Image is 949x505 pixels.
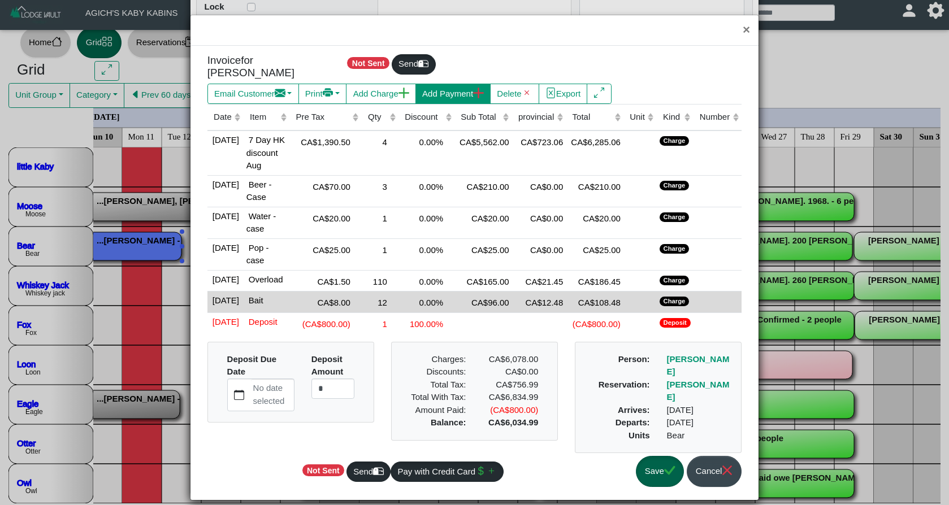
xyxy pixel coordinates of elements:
[373,465,384,476] svg: mailbox2
[618,354,650,364] b: Person:
[539,84,588,104] button: file excelExport
[292,242,359,257] div: CA$25.00
[228,379,251,411] button: calendar
[722,465,733,476] svg: x
[365,179,396,194] div: 3
[398,88,409,98] svg: plus lg
[250,111,278,124] div: Item
[402,391,475,404] div: Total With Tax:
[569,134,621,149] div: CA$6,285.06
[292,294,359,310] div: CA$8.00
[210,272,239,284] span: [DATE]
[700,111,730,124] div: Number
[415,84,491,104] button: Add Paymentplus lg
[207,54,294,79] span: for [PERSON_NAME]
[488,417,538,427] b: CA$6,034.99
[457,179,509,194] div: CA$210.00
[292,179,359,194] div: CA$70.00
[431,417,466,427] b: Balance:
[246,177,272,202] span: Beer - Case
[664,465,675,476] svg: check
[687,456,742,487] button: Cancelx
[391,462,504,482] button: Pay with Credit Cardcurrency dollarplus
[210,209,239,221] span: [DATE]
[457,294,509,310] div: CA$96.00
[461,111,500,124] div: Sub Total
[401,134,452,149] div: 0.00%
[667,380,730,402] a: [PERSON_NAME]
[292,316,359,331] div: (CA$800.00)
[246,133,285,170] span: 7 Day HK discount Aug
[636,456,684,487] button: Savecheck
[522,88,532,98] svg: x
[392,54,436,75] button: Sendmailbox2
[401,210,452,225] div: 0.00%
[594,88,605,98] svg: arrows angle expand
[401,242,452,257] div: 0.00%
[457,273,509,289] div: CA$165.00
[323,88,333,98] svg: printer fill
[401,273,452,289] div: 0.00%
[365,294,396,310] div: 12
[207,54,328,80] h5: Invoice
[515,242,564,257] div: CA$0.00
[618,405,650,415] b: Arrives:
[401,316,452,331] div: 100.00%
[302,464,345,476] span: Not Sent
[489,354,539,364] span: CA$6,078.00
[311,354,344,377] b: Deposit Amount
[346,462,391,482] button: Sendmailbox2
[490,84,539,104] button: Deletex
[210,177,239,189] span: [DATE]
[658,429,739,442] div: Bear
[275,88,285,98] svg: envelope fill
[210,315,239,326] span: [DATE]
[629,430,650,440] b: Units
[457,210,509,225] div: CA$20.00
[401,294,452,310] div: 0.00%
[292,134,359,149] div: CA$1,390.50
[401,179,452,194] div: 0.00%
[734,15,759,45] button: Close
[210,133,239,145] span: [DATE]
[515,294,564,310] div: CA$12.48
[658,404,739,417] div: [DATE]
[475,465,486,476] svg: currency dollar
[663,111,682,124] div: Kind
[573,111,612,124] div: Total
[368,111,387,124] div: Qty
[207,84,299,104] button: Email Customerenvelope fill
[210,293,239,305] span: [DATE]
[658,416,739,429] div: [DATE]
[210,241,239,252] span: [DATE]
[346,84,415,104] button: Add Chargeplus lg
[515,273,564,289] div: CA$21.45
[246,272,283,284] span: Overload
[545,88,556,98] svg: file excel
[616,417,650,427] b: Departs:
[474,404,547,417] div: (CA$800.00)
[234,390,245,400] svg: calendar
[569,210,621,225] div: CA$20.00
[402,365,475,378] div: Discounts:
[569,316,621,331] div: (CA$800.00)
[365,273,396,289] div: 110
[515,134,564,149] div: CA$723.06
[418,58,429,69] svg: mailbox2
[298,84,347,104] button: Printprinter fill
[515,210,564,225] div: CA$0.00
[569,242,621,257] div: CA$25.00
[246,241,269,265] span: Pop - case
[473,88,484,98] svg: plus lg
[483,378,538,391] div: CA$756.99
[246,315,278,326] span: Deposit
[296,111,350,124] div: Pre Tax
[518,111,554,124] div: provincial
[365,242,396,257] div: 1
[405,111,443,124] div: Discount
[402,404,475,417] div: Amount Paid:
[227,354,277,377] b: Deposit Due Date
[515,179,564,194] div: CA$0.00
[569,273,621,289] div: CA$186.45
[347,57,389,69] span: Not Sent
